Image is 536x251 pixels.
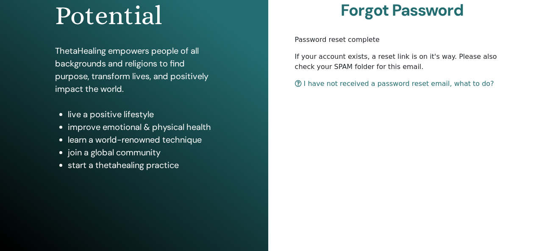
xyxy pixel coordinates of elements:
li: start a thetahealing practice [68,159,213,171]
p: ThetaHealing empowers people of all backgrounds and religions to find purpose, transform lives, a... [55,44,213,95]
li: improve emotional & physical health [68,121,213,133]
li: live a positive lifestyle [68,108,213,121]
p: If your account exists, a reset link is on it's way. Please also check your SPAM folder for this ... [295,52,510,72]
h2: Forgot Password [295,1,510,20]
a: I have not received a password reset email, what to do? [295,80,494,88]
li: join a global community [68,146,213,159]
p: Password reset complete [295,35,510,45]
li: learn a world-renowned technique [68,133,213,146]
